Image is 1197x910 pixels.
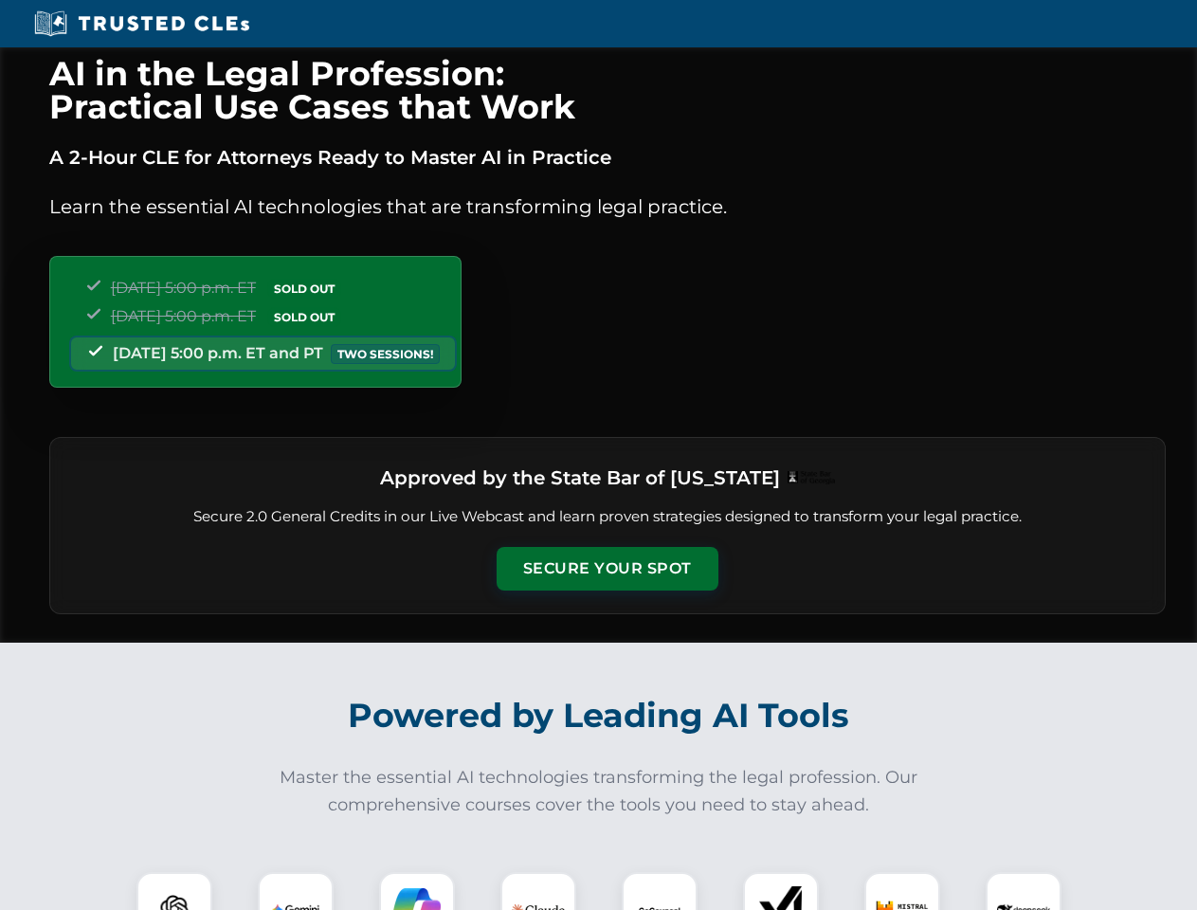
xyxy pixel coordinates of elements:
[788,471,835,484] img: Logo
[49,57,1166,123] h1: AI in the Legal Profession: Practical Use Cases that Work
[73,506,1142,528] p: Secure 2.0 General Credits in our Live Webcast and learn proven strategies designed to transform ...
[267,764,931,819] p: Master the essential AI technologies transforming the legal profession. Our comprehensive courses...
[267,279,341,299] span: SOLD OUT
[497,547,718,591] button: Secure Your Spot
[267,307,341,327] span: SOLD OUT
[380,461,780,495] h3: Approved by the State Bar of [US_STATE]
[74,682,1124,749] h2: Powered by Leading AI Tools
[28,9,255,38] img: Trusted CLEs
[49,191,1166,222] p: Learn the essential AI technologies that are transforming legal practice.
[111,279,256,297] span: [DATE] 5:00 p.m. ET
[49,142,1166,173] p: A 2-Hour CLE for Attorneys Ready to Master AI in Practice
[111,307,256,325] span: [DATE] 5:00 p.m. ET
